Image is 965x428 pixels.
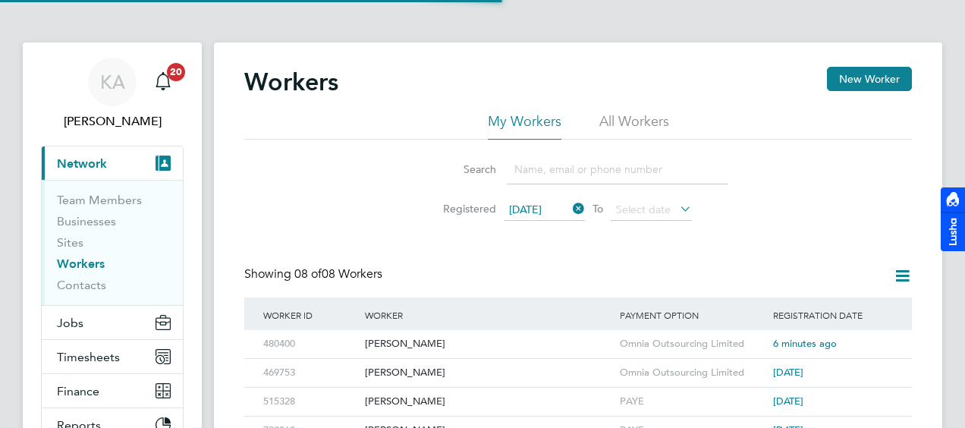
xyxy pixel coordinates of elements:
[42,374,183,408] button: Finance
[616,203,671,216] span: Select date
[42,340,183,373] button: Timesheets
[259,388,361,416] div: 515328
[57,316,83,330] span: Jobs
[259,297,361,332] div: Worker ID
[509,203,542,216] span: [DATE]
[361,297,616,332] div: Worker
[244,67,338,97] h2: Workers
[599,112,669,140] li: All Workers
[259,330,361,358] div: 480400
[244,266,385,282] div: Showing
[57,193,142,207] a: Team Members
[57,350,120,364] span: Timesheets
[57,384,99,398] span: Finance
[259,359,361,387] div: 469753
[41,112,184,131] span: Kerry Asawla
[259,358,897,371] a: 469753[PERSON_NAME]Omnia Outsourcing Limited[DATE]
[294,266,382,282] span: 08 Workers
[100,72,125,92] span: KA
[361,388,616,416] div: [PERSON_NAME]
[361,330,616,358] div: [PERSON_NAME]
[167,63,185,81] span: 20
[57,256,105,271] a: Workers
[773,366,803,379] span: [DATE]
[42,180,183,305] div: Network
[773,395,803,408] span: [DATE]
[616,359,769,387] div: Omnia Outsourcing Limited
[294,266,322,282] span: 08 of
[616,330,769,358] div: Omnia Outsourcing Limited
[827,67,912,91] button: New Worker
[259,387,897,400] a: 515328[PERSON_NAME]PAYE[DATE]
[488,112,561,140] li: My Workers
[428,202,496,216] label: Registered
[616,297,769,332] div: Payment Option
[616,388,769,416] div: PAYE
[57,156,107,171] span: Network
[42,146,183,180] button: Network
[57,235,83,250] a: Sites
[57,278,106,292] a: Contacts
[588,199,608,219] span: To
[507,155,728,184] input: Name, email or phone number
[259,329,897,342] a: 480400[PERSON_NAME]Omnia Outsourcing Limited6 minutes ago
[41,58,184,131] a: KA[PERSON_NAME]
[769,297,897,332] div: Registration Date
[428,162,496,176] label: Search
[42,306,183,339] button: Jobs
[773,337,837,350] span: 6 minutes ago
[361,359,616,387] div: [PERSON_NAME]
[148,58,178,106] a: 20
[57,214,116,228] a: Businesses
